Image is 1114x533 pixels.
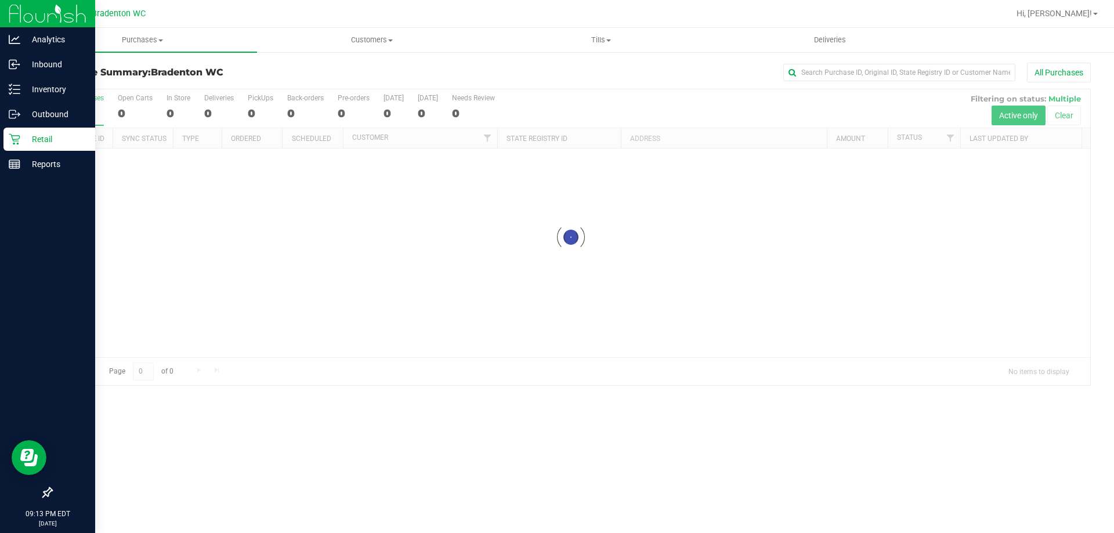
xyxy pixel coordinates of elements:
button: All Purchases [1027,63,1091,82]
a: Customers [257,28,486,52]
span: Tills [487,35,715,45]
p: [DATE] [5,519,90,528]
a: Deliveries [715,28,945,52]
inline-svg: Retail [9,133,20,145]
iframe: Resource center [12,440,46,475]
input: Search Purchase ID, Original ID, State Registry ID or Customer Name... [783,64,1015,81]
p: Retail [20,132,90,146]
a: Tills [486,28,715,52]
p: 09:13 PM EDT [5,509,90,519]
span: Customers [258,35,486,45]
span: Purchases [28,35,257,45]
span: Deliveries [798,35,862,45]
p: Inbound [20,57,90,71]
p: Analytics [20,32,90,46]
inline-svg: Outbound [9,108,20,120]
inline-svg: Inventory [9,84,20,95]
p: Inventory [20,82,90,96]
span: Bradenton WC [151,67,223,78]
inline-svg: Analytics [9,34,20,45]
p: Reports [20,157,90,171]
span: Bradenton WC [92,9,146,19]
a: Purchases [28,28,257,52]
p: Outbound [20,107,90,121]
h3: Purchase Summary: [51,67,397,78]
span: Hi, [PERSON_NAME]! [1017,9,1092,18]
inline-svg: Reports [9,158,20,170]
inline-svg: Inbound [9,59,20,70]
